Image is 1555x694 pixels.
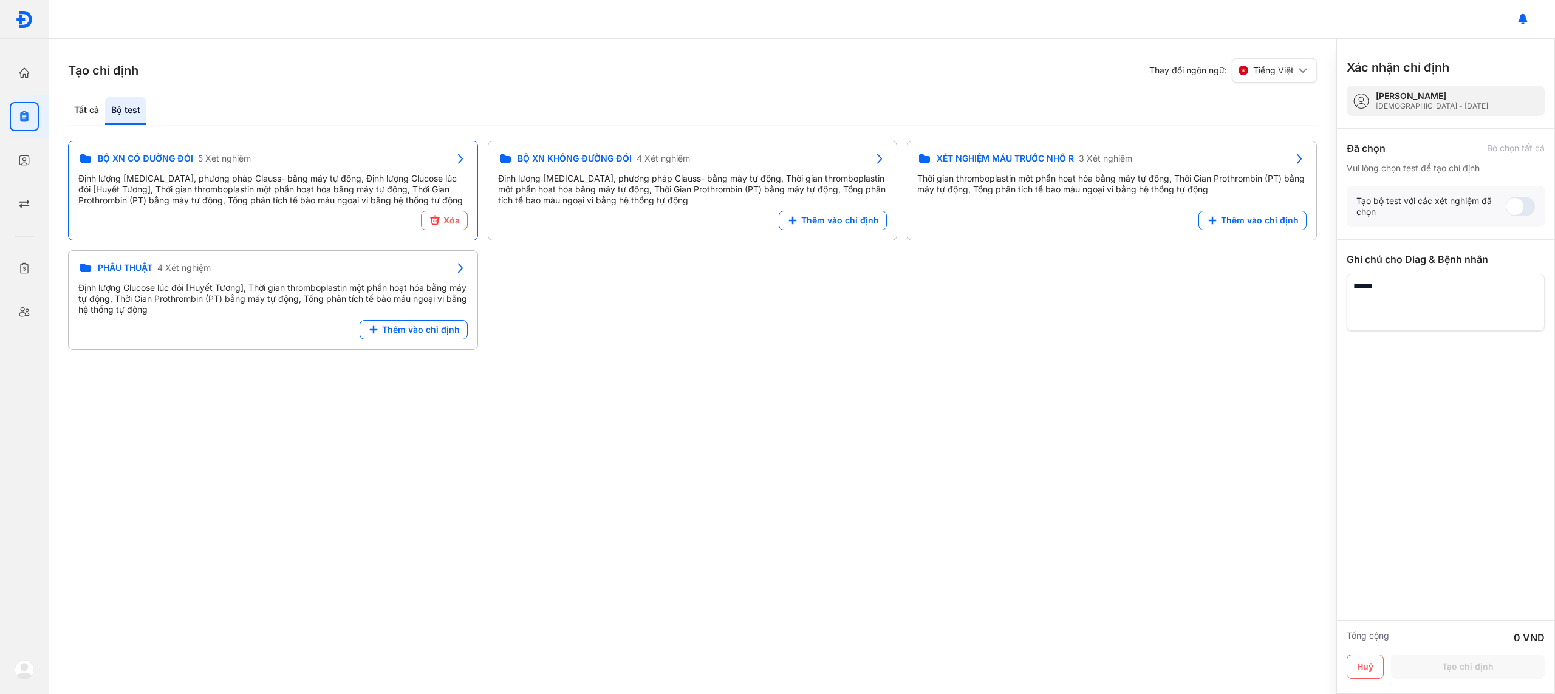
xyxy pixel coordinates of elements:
[198,153,251,164] span: 5 Xét nghiệm
[801,215,879,226] span: Thêm vào chỉ định
[1253,65,1294,76] span: Tiếng Việt
[1149,58,1317,83] div: Thay đổi ngôn ngữ:
[1376,101,1488,111] div: [DEMOGRAPHIC_DATA] - [DATE]
[78,282,468,315] div: Định lượng Glucose lúc đói [Huyết Tương], Thời gian thromboplastin một phần hoạt hóa bằng máy tự ...
[382,324,460,335] span: Thêm vào chỉ định
[98,153,193,164] span: BỘ XN CÓ ĐƯỜNG ĐÓI
[98,262,152,273] span: PHẪU THUẬT
[1514,630,1545,645] div: 0 VND
[1376,90,1488,101] div: [PERSON_NAME]
[937,153,1074,164] span: XÉT NGHIỆM MÁU TRƯỚC NHỔ R
[1356,196,1506,217] div: Tạo bộ test với các xét nghiệm đã chọn
[105,97,146,125] div: Bộ test
[443,215,460,226] span: Xóa
[779,211,887,230] button: Thêm vào chỉ định
[421,211,468,230] button: Xóa
[68,97,105,125] div: Tất cả
[1347,59,1449,76] h3: Xác nhận chỉ định
[78,173,468,206] div: Định lượng [MEDICAL_DATA], phương pháp Clauss- bằng máy tự động, Định lượng Glucose lúc đói [Huyế...
[1221,215,1299,226] span: Thêm vào chỉ định
[1347,252,1545,267] div: Ghi chú cho Diag & Bệnh nhân
[917,173,1307,195] div: Thời gian thromboplastin một phần hoạt hóa bằng máy tự động, Thời Gian Prothrombin (PT) bằng máy ...
[1391,655,1545,679] button: Tạo chỉ định
[1347,141,1386,155] div: Đã chọn
[1347,630,1389,645] div: Tổng cộng
[1079,153,1132,164] span: 3 Xét nghiệm
[1347,655,1384,679] button: Huỷ
[360,320,468,339] button: Thêm vào chỉ định
[518,153,632,164] span: BỘ XN KHÔNG ĐƯỜNG ĐÓI
[1487,143,1545,154] div: Bỏ chọn tất cả
[1347,163,1545,174] div: Vui lòng chọn test để tạo chỉ định
[157,262,211,273] span: 4 Xét nghiệm
[498,173,887,206] div: Định lượng [MEDICAL_DATA], phương pháp Clauss- bằng máy tự động, Thời gian thromboplastin một phầ...
[1198,211,1307,230] button: Thêm vào chỉ định
[15,660,34,679] img: logo
[637,153,690,164] span: 4 Xét nghiệm
[68,62,138,79] h3: Tạo chỉ định
[15,10,33,29] img: logo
